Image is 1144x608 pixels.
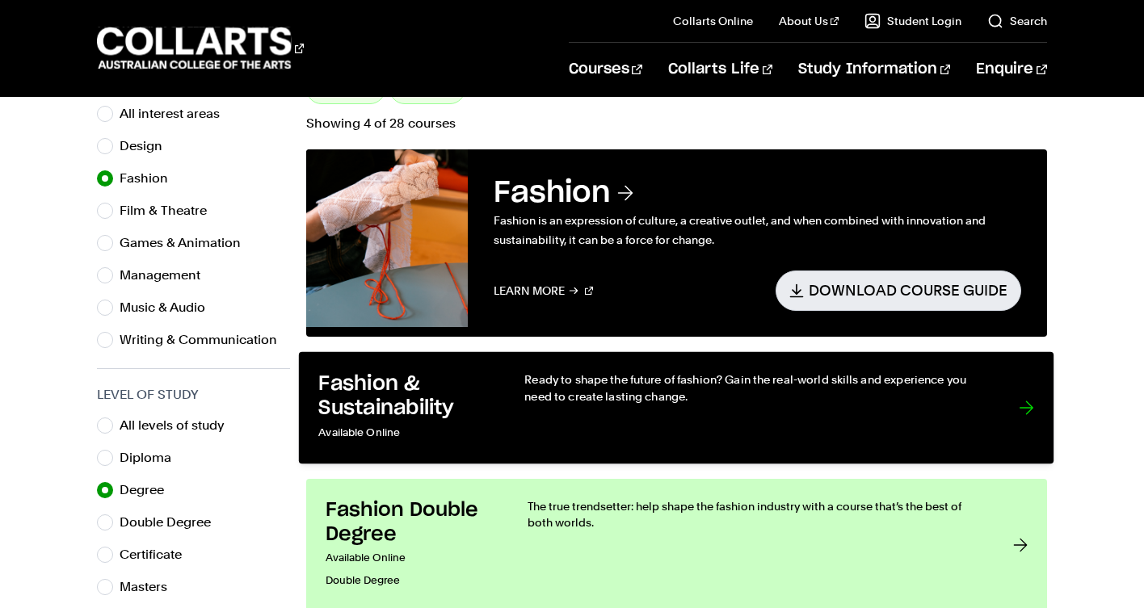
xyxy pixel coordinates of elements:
label: Double Degree [120,511,224,534]
a: Fashion & Sustainability Available Online Ready to shape the future of fashion? Gain the real-wor... [299,351,1054,463]
label: Diploma [120,447,184,469]
label: Music & Audio [120,296,218,319]
a: Enquire [976,43,1046,96]
a: Courses [569,43,642,96]
label: All interest areas [120,103,233,125]
a: Download Course Guide [776,270,1021,310]
h3: Fashion Double Degree [326,498,495,547]
label: Management [120,264,213,287]
p: The true trendsetter: help shape the fashion industry with a course that’s the best of both worlds. [528,498,980,530]
a: Collarts Life [668,43,772,96]
a: About Us [779,13,839,29]
label: Fashion [120,167,181,190]
h3: Fashion & Sustainability [319,371,492,421]
h3: Fashion [494,175,1020,211]
a: Student Login [864,13,961,29]
a: Search [987,13,1047,29]
h3: Level of Study [97,385,290,405]
a: Learn More [494,270,593,310]
label: Film & Theatre [120,199,220,222]
a: Collarts Online [673,13,753,29]
label: All levels of study [120,414,238,437]
label: Degree [120,479,177,501]
img: Fashion [306,149,468,327]
label: Certificate [120,543,195,566]
label: Design [120,135,175,157]
p: Showing 4 of 28 courses [306,117,1046,130]
a: Study Information [798,43,950,96]
p: Ready to shape the future of fashion? Gain the real-world skills and experience you need to creat... [525,371,986,405]
div: Go to homepage [97,25,304,71]
p: Available Online [326,547,495,569]
p: Available Online [319,421,492,444]
p: Fashion is an expression of culture, a creative outlet, and when combined with innovation and sus... [494,211,1020,249]
label: Masters [120,576,180,598]
label: Writing & Communication [120,329,290,351]
label: Games & Animation [120,232,254,254]
p: Double Degree [326,569,495,592]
